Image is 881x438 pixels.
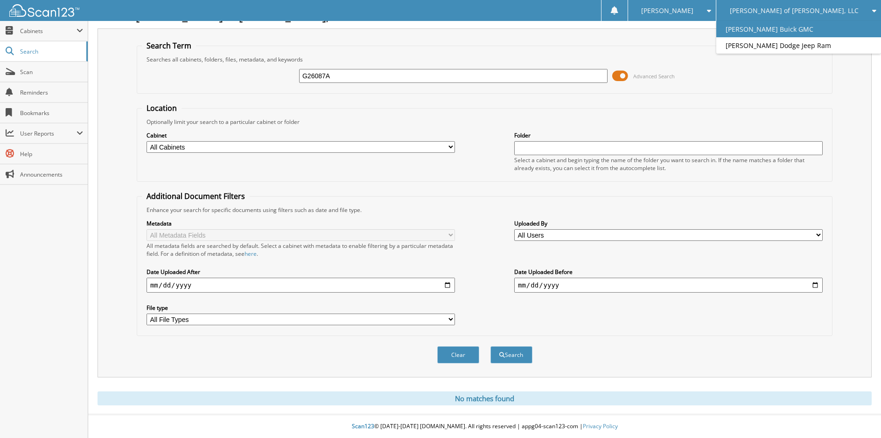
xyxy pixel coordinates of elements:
span: Scan [20,68,83,76]
img: scan123-logo-white.svg [9,4,79,17]
legend: Search Term [142,41,196,51]
span: Help [20,150,83,158]
button: Search [490,346,532,363]
a: here [245,250,257,258]
legend: Location [142,103,182,113]
legend: Additional Document Filters [142,191,250,201]
div: Enhance your search for specific documents using filters such as date and file type. [142,206,827,214]
span: Cabinets [20,27,77,35]
span: Scan123 [352,422,374,430]
span: [PERSON_NAME] [641,8,693,14]
div: Select a cabinet and begin typing the name of the folder you want to search in. If the name match... [514,156,823,172]
button: Clear [437,346,479,363]
label: Cabinet [147,131,455,139]
span: [PERSON_NAME] of [PERSON_NAME], LLC [730,8,859,14]
a: [PERSON_NAME] Dodge Jeep Ram [716,37,881,54]
span: Bookmarks [20,109,83,117]
span: Announcements [20,171,83,178]
a: Privacy Policy [583,422,618,430]
div: © [DATE]-[DATE] [DOMAIN_NAME]. All rights reserved | appg04-scan123-com | [88,415,881,438]
div: Searches all cabinets, folders, files, metadata, and keywords [142,55,827,63]
span: Search [20,48,82,55]
label: Date Uploaded After [147,268,455,276]
label: Uploaded By [514,219,823,227]
span: Reminders [20,89,83,96]
div: No matches found [98,391,872,405]
label: Date Uploaded Before [514,268,823,276]
label: Metadata [147,219,455,227]
span: Advanced Search [633,73,675,80]
a: [PERSON_NAME] Buick GMC [716,21,881,37]
input: end [514,278,823,293]
div: Optionally limit your search to a particular cabinet or folder [142,118,827,126]
div: All metadata fields are searched by default. Select a cabinet with metadata to enable filtering b... [147,242,455,258]
input: start [147,278,455,293]
label: File type [147,304,455,312]
label: Folder [514,131,823,139]
span: User Reports [20,130,77,137]
iframe: Chat Widget [834,393,881,438]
